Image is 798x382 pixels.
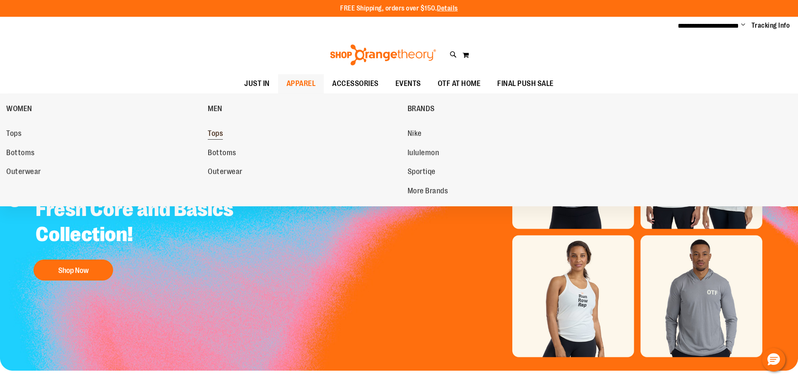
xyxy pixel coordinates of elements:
[29,190,253,255] h2: Fresh Core and Basics Collection!
[34,260,113,281] button: Shop Now
[208,164,399,179] a: Outerwear
[244,74,270,93] span: JUST IN
[208,129,223,140] span: Tops
[408,129,422,140] span: Nike
[324,74,387,94] a: ACCESSORIES
[6,129,21,140] span: Tops
[6,148,35,159] span: Bottoms
[408,104,435,115] span: BRANDS
[437,5,458,12] a: Details
[236,74,278,94] a: JUST IN
[395,74,421,93] span: EVENTS
[208,148,236,159] span: Bottoms
[497,74,554,93] span: FINAL PUSH SALE
[332,74,379,93] span: ACCESSORIES
[6,98,204,120] a: WOMEN
[762,348,785,372] button: Hello, have a question? Let’s chat.
[278,74,324,94] a: APPAREL
[489,74,562,94] a: FINAL PUSH SALE
[408,187,448,197] span: More Brands
[408,148,439,159] span: lululemon
[408,167,436,178] span: Sportiqe
[208,98,403,120] a: MEN
[340,4,458,13] p: FREE Shipping, orders over $150.
[208,146,399,161] a: Bottoms
[29,190,253,285] a: Fresh Core and Basics Collection! Shop Now
[6,104,32,115] span: WOMEN
[329,44,437,65] img: Shop Orangetheory
[6,167,41,178] span: Outerwear
[208,126,399,141] a: Tops
[408,98,605,120] a: BRANDS
[208,104,222,115] span: MEN
[429,74,489,94] a: OTF AT HOME
[387,74,429,94] a: EVENTS
[287,74,316,93] span: APPAREL
[741,21,745,30] button: Account menu
[438,74,481,93] span: OTF AT HOME
[752,21,790,30] a: Tracking Info
[208,167,243,178] span: Outerwear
